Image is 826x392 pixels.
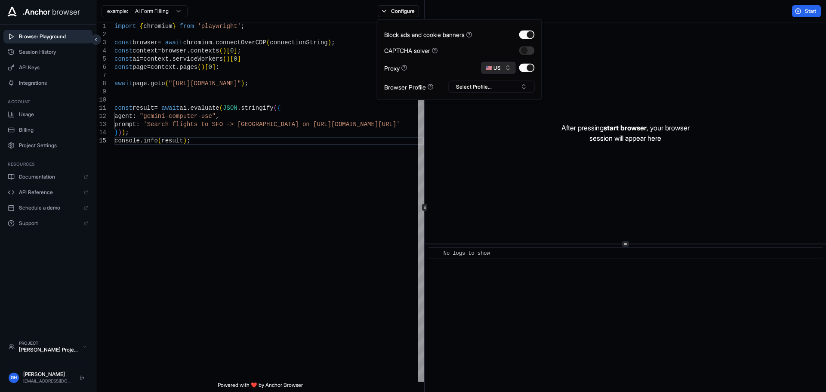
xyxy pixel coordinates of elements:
span: 0 [208,64,212,71]
span: Project Settings [19,142,88,149]
span: ) [201,64,205,71]
span: ; [237,47,241,54]
span: Support [19,220,80,227]
span: result [161,137,183,144]
span: contexts [190,47,219,54]
span: . [176,64,179,71]
div: 8 [96,80,106,88]
span: ( [165,80,169,87]
span: Billing [19,127,88,133]
img: Anchor Icon [5,5,19,19]
span: ai [133,56,140,62]
span: [ [226,47,230,54]
span: { [277,105,280,111]
span: { [140,23,143,30]
span: pages [179,64,197,71]
span: const [114,64,133,71]
button: Configure [378,5,419,17]
span: API Reference [19,189,80,196]
span: GH [11,374,17,381]
h3: Account [8,99,88,105]
button: API Keys [3,61,92,74]
div: 5 [96,55,106,63]
span: page [133,80,147,87]
span: 'playwright' [197,23,241,30]
p: After pressing , your browser session will appear here [561,123,690,143]
div: Project [19,340,78,346]
button: Browser Playground [3,30,92,43]
span: . [187,47,190,54]
span: } [114,129,118,136]
span: = [154,105,157,111]
span: 0 [230,47,234,54]
span: [ [205,64,208,71]
span: ) [122,129,125,136]
span: ) [241,80,244,87]
span: . [169,56,172,62]
span: 0 [234,56,237,62]
span: ; [241,23,244,30]
span: } [172,23,176,30]
span: ; [244,80,248,87]
span: . [140,137,143,144]
button: Collapse sidebar [91,34,101,45]
span: console [114,137,140,144]
div: 9 [96,88,106,96]
span: [DOMAIN_NAME][URL]' [331,121,400,128]
span: ] [234,47,237,54]
span: = [158,39,161,46]
div: Block ads and cookie banners [384,30,472,39]
span: connectOverCDP [216,39,266,46]
div: 3 [96,39,106,47]
div: 12 [96,112,106,120]
span: = [158,47,161,54]
span: ( [266,39,270,46]
div: 1 [96,22,106,31]
div: [PERSON_NAME] Project [19,346,78,353]
span: page [133,64,147,71]
span: API Keys [19,64,88,71]
span: ] [237,56,241,62]
span: [ [230,56,234,62]
span: ( [219,47,223,54]
span: ) [328,39,331,46]
button: Usage [3,108,92,121]
span: browser [161,47,187,54]
span: ) [223,47,226,54]
a: Documentation [3,170,92,184]
button: Session History [3,45,92,59]
span: = [147,64,151,71]
span: ai [179,105,187,111]
span: ; [125,129,129,136]
span: prompt [114,121,136,128]
span: import [114,23,136,30]
span: const [114,56,133,62]
span: Integrations [19,80,88,86]
span: await [114,80,133,87]
div: 7 [96,71,106,80]
span: ​ [433,249,437,258]
span: JSON [223,105,237,111]
span: ) [226,56,230,62]
span: ) [183,137,187,144]
span: ( [223,56,226,62]
span: evaluate [190,105,219,111]
div: 14 [96,129,106,137]
span: "gemini-computer-use" [140,113,216,120]
div: 13 [96,120,106,129]
button: Billing [3,123,92,137]
span: . [187,105,190,111]
span: No logs to show [444,250,490,256]
div: 10 [96,96,106,104]
span: : [136,121,139,128]
span: ] [212,64,216,71]
span: ) [118,129,121,136]
span: const [114,39,133,46]
a: Schedule a demo [3,201,92,215]
button: Integrations [3,76,92,90]
span: context [151,64,176,71]
span: "[URL][DOMAIN_NAME]" [169,80,241,87]
span: , [216,113,219,120]
span: const [114,47,133,54]
div: 2 [96,31,106,39]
